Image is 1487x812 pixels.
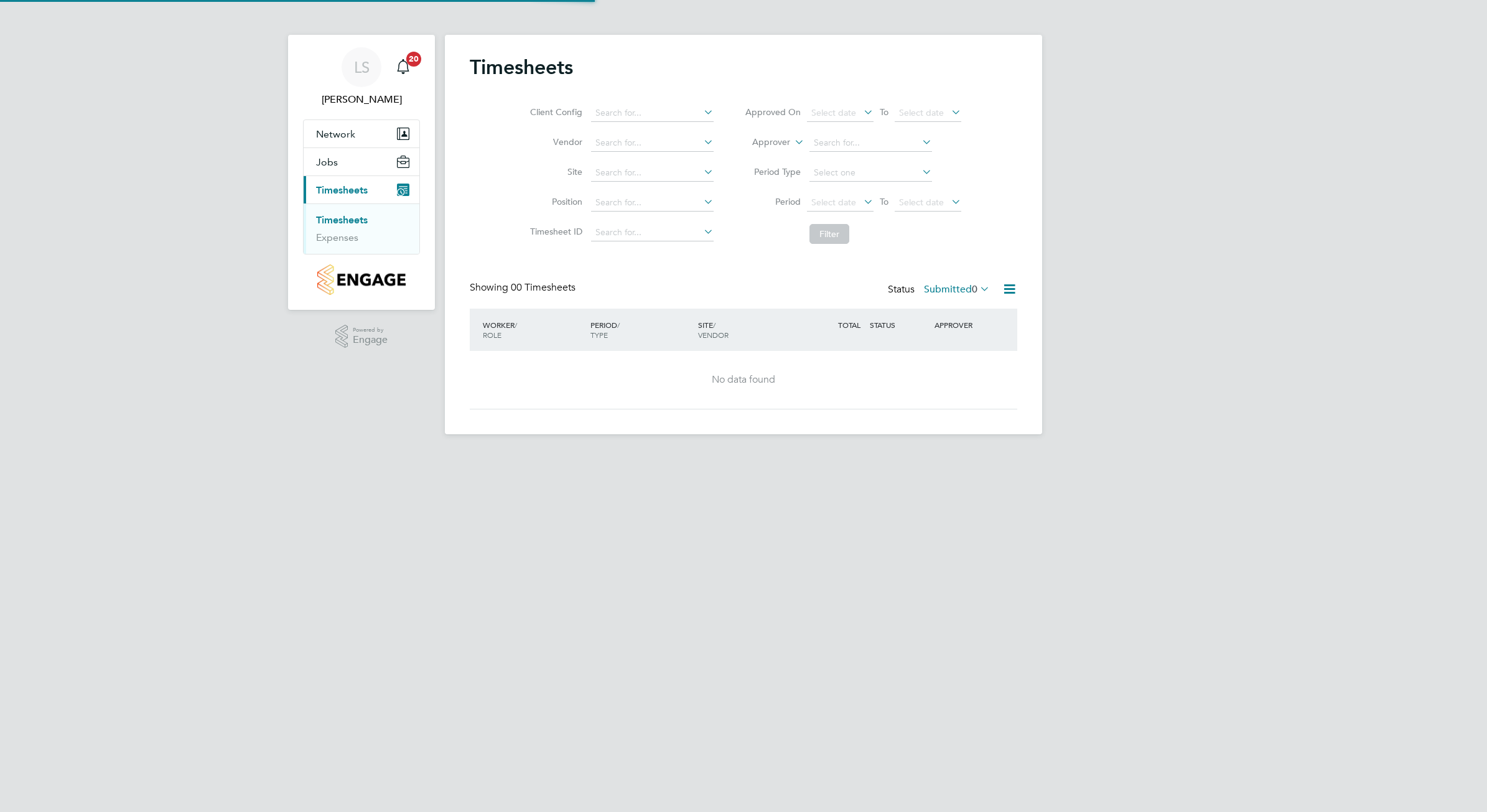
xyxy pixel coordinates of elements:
[483,330,501,340] span: ROLE
[591,164,714,182] input: Search for...
[809,164,932,182] input: Select one
[899,107,944,118] span: Select date
[480,314,587,346] div: WORKER
[526,106,582,118] label: Client Config
[876,194,892,210] span: To
[811,107,856,118] span: Select date
[924,283,990,296] label: Submitted
[515,320,517,330] span: /
[811,197,856,208] span: Select date
[354,59,370,75] span: LS
[713,320,716,330] span: /
[888,281,992,299] div: Status
[899,197,944,208] span: Select date
[316,128,355,140] span: Network
[695,314,803,346] div: SITE
[876,104,892,120] span: To
[591,105,714,122] input: Search for...
[406,52,421,67] span: 20
[972,283,977,296] span: 0
[745,106,801,118] label: Approved On
[303,92,420,107] span: Levi Sullivan
[838,320,860,330] span: TOTAL
[288,35,435,310] nav: Main navigation
[590,330,608,340] span: TYPE
[809,224,849,244] button: Filter
[316,214,368,226] a: Timesheets
[617,320,620,330] span: /
[867,314,931,336] div: STATUS
[304,176,419,203] button: Timesheets
[391,47,416,87] a: 20
[511,281,576,294] span: 00 Timesheets
[316,156,338,168] span: Jobs
[526,166,582,177] label: Site
[304,203,419,254] div: Timesheets
[526,226,582,237] label: Timesheet ID
[353,335,388,345] span: Engage
[317,264,405,295] img: countryside-properties-logo-retina.png
[470,281,578,294] div: Showing
[303,264,420,295] a: Go to home page
[316,184,368,196] span: Timesheets
[526,196,582,207] label: Position
[698,330,729,340] span: VENDOR
[470,55,573,80] h2: Timesheets
[591,134,714,152] input: Search for...
[304,148,419,175] button: Jobs
[587,314,695,346] div: PERIOD
[745,166,801,177] label: Period Type
[316,231,358,243] a: Expenses
[304,120,419,147] button: Network
[591,194,714,212] input: Search for...
[745,196,801,207] label: Period
[482,373,1005,386] div: No data found
[591,224,714,241] input: Search for...
[809,134,932,152] input: Search for...
[335,325,388,348] a: Powered byEngage
[353,325,388,335] span: Powered by
[931,314,996,336] div: APPROVER
[734,136,790,149] label: Approver
[303,47,420,107] a: LS[PERSON_NAME]
[526,136,582,147] label: Vendor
